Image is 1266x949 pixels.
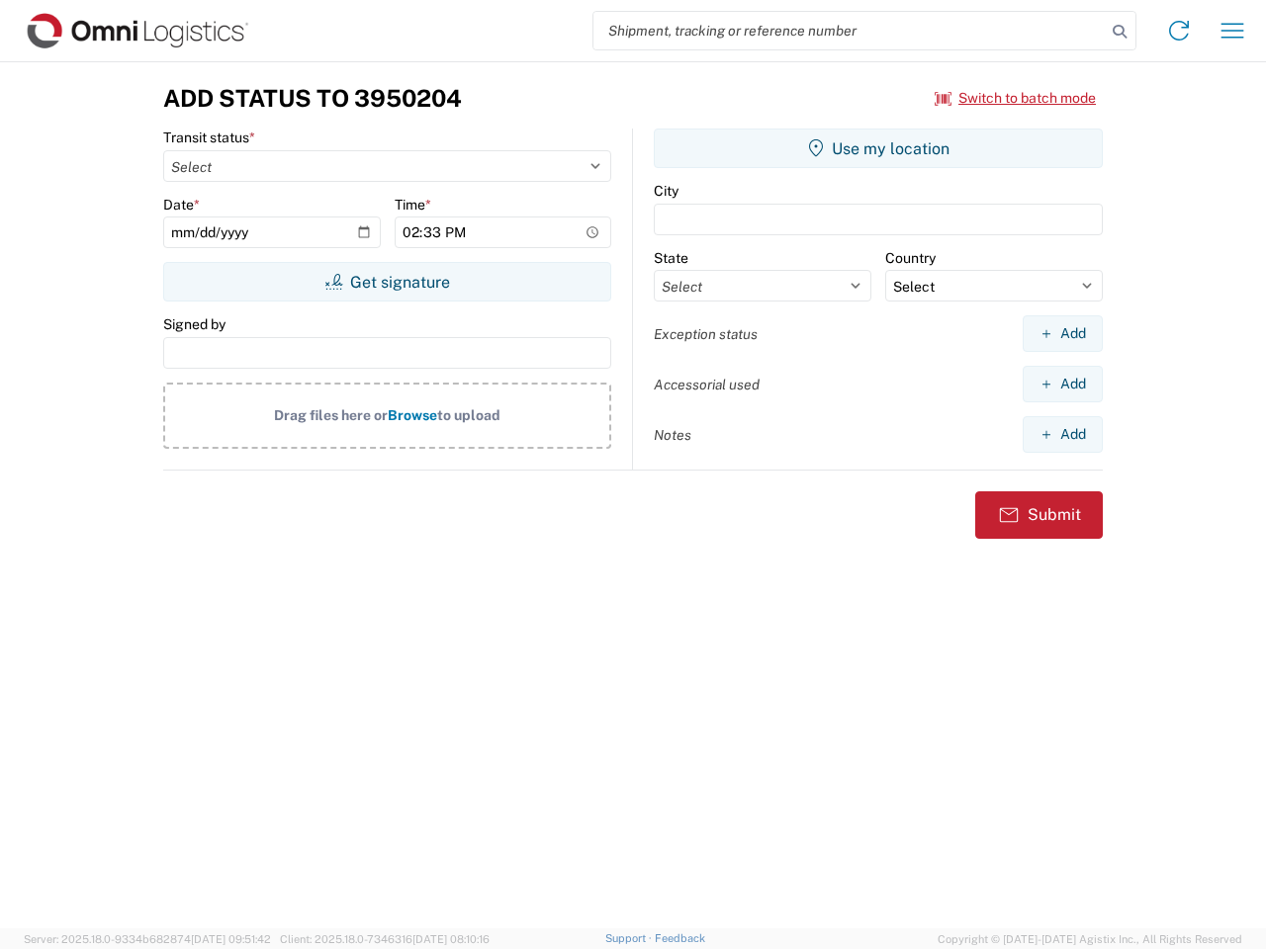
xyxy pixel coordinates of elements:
[24,933,271,945] span: Server: 2025.18.0-9334b682874
[395,196,431,214] label: Time
[654,325,758,343] label: Exception status
[437,407,500,423] span: to upload
[280,933,490,945] span: Client: 2025.18.0-7346316
[654,182,678,200] label: City
[163,129,255,146] label: Transit status
[191,933,271,945] span: [DATE] 09:51:42
[163,84,462,113] h3: Add Status to 3950204
[605,932,655,944] a: Support
[938,930,1242,948] span: Copyright © [DATE]-[DATE] Agistix Inc., All Rights Reserved
[1023,315,1103,352] button: Add
[935,82,1096,115] button: Switch to batch mode
[163,315,226,333] label: Signed by
[975,491,1103,539] button: Submit
[163,196,200,214] label: Date
[274,407,388,423] span: Drag files here or
[388,407,437,423] span: Browse
[655,932,705,944] a: Feedback
[654,249,688,267] label: State
[654,129,1103,168] button: Use my location
[1023,416,1103,453] button: Add
[654,376,760,393] label: Accessorial used
[412,933,490,945] span: [DATE] 08:10:16
[593,12,1106,49] input: Shipment, tracking or reference number
[163,262,611,302] button: Get signature
[654,426,691,444] label: Notes
[1023,366,1103,402] button: Add
[885,249,936,267] label: Country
